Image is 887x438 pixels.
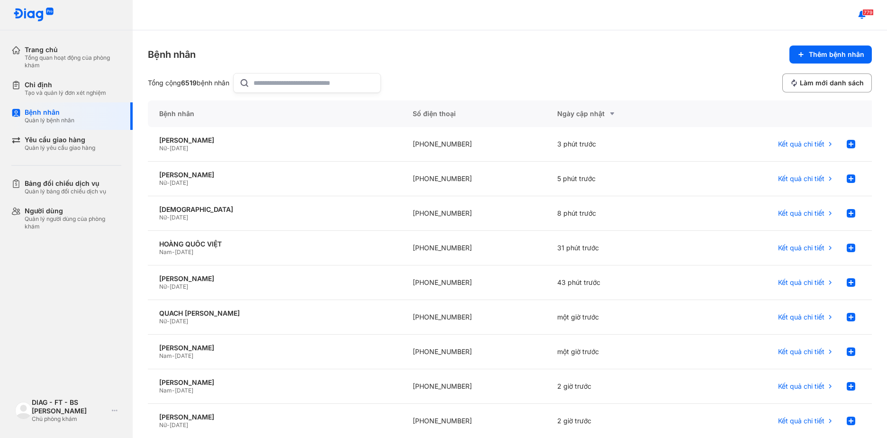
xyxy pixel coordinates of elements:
[159,214,167,221] span: Nữ
[25,207,121,215] div: Người dùng
[778,382,824,391] span: Kết quả chi tiết
[159,136,390,145] div: [PERSON_NAME]
[159,179,167,186] span: Nữ
[778,244,824,252] span: Kết quả chi tiết
[401,335,546,369] div: [PHONE_NUMBER]
[32,398,108,415] div: DIAG - FT - BS [PERSON_NAME]
[170,318,188,325] span: [DATE]
[401,196,546,231] div: [PHONE_NUMBER]
[159,248,172,255] span: Nam
[159,274,390,283] div: [PERSON_NAME]
[167,179,170,186] span: -
[159,205,390,214] div: [DEMOGRAPHIC_DATA]
[789,46,872,64] button: Thêm bệnh nhân
[15,402,32,419] img: logo
[546,369,691,404] div: 2 giờ trước
[159,309,390,318] div: QUACH [PERSON_NAME]
[401,369,546,404] div: [PHONE_NUMBER]
[170,283,188,290] span: [DATE]
[159,344,390,352] div: [PERSON_NAME]
[25,108,74,117] div: Bệnh nhân
[172,352,175,359] span: -
[159,145,167,152] span: Nữ
[778,417,824,425] span: Kết quả chi tiết
[159,318,167,325] span: Nữ
[25,215,121,230] div: Quản lý người dùng của phòng khám
[167,145,170,152] span: -
[13,8,54,22] img: logo
[778,209,824,218] span: Kết quả chi tiết
[172,248,175,255] span: -
[25,136,95,144] div: Yêu cầu giao hàng
[862,9,874,16] span: 779
[25,89,106,97] div: Tạo và quản lý đơn xét nghiệm
[778,140,824,148] span: Kết quả chi tiết
[25,179,106,188] div: Bảng đối chiếu dịch vụ
[159,421,167,429] span: Nữ
[546,265,691,300] div: 43 phút trước
[159,387,172,394] span: Nam
[25,81,106,89] div: Chỉ định
[25,46,121,54] div: Trang chủ
[175,387,193,394] span: [DATE]
[546,335,691,369] div: một giờ trước
[159,413,390,421] div: [PERSON_NAME]
[546,231,691,265] div: 31 phút trước
[401,127,546,162] div: [PHONE_NUMBER]
[782,73,872,92] button: Làm mới danh sách
[778,313,824,321] span: Kết quả chi tiết
[778,347,824,356] span: Kết quả chi tiết
[159,378,390,387] div: [PERSON_NAME]
[175,248,193,255] span: [DATE]
[159,171,390,179] div: [PERSON_NAME]
[778,278,824,287] span: Kết quả chi tiết
[25,117,74,124] div: Quản lý bệnh nhân
[809,50,864,59] span: Thêm bệnh nhân
[170,214,188,221] span: [DATE]
[159,240,390,248] div: HOÀNG QUỐC VIỆT
[159,352,172,359] span: Nam
[181,79,197,87] span: 6519
[167,283,170,290] span: -
[401,300,546,335] div: [PHONE_NUMBER]
[175,352,193,359] span: [DATE]
[557,108,679,119] div: Ngày cập nhật
[167,214,170,221] span: -
[167,421,170,429] span: -
[401,265,546,300] div: [PHONE_NUMBER]
[800,79,864,87] span: Làm mới danh sách
[159,283,167,290] span: Nữ
[25,54,121,69] div: Tổng quan hoạt động của phòng khám
[546,162,691,196] div: 5 phút trước
[778,174,824,183] span: Kết quả chi tiết
[148,100,401,127] div: Bệnh nhân
[167,318,170,325] span: -
[401,100,546,127] div: Số điện thoại
[170,145,188,152] span: [DATE]
[172,387,175,394] span: -
[546,300,691,335] div: một giờ trước
[401,162,546,196] div: [PHONE_NUMBER]
[546,196,691,231] div: 8 phút trước
[401,231,546,265] div: [PHONE_NUMBER]
[546,127,691,162] div: 3 phút trước
[148,48,196,61] div: Bệnh nhân
[148,79,229,87] div: Tổng cộng bệnh nhân
[25,188,106,195] div: Quản lý bảng đối chiếu dịch vụ
[32,415,108,423] div: Chủ phòng khám
[170,179,188,186] span: [DATE]
[25,144,95,152] div: Quản lý yêu cầu giao hàng
[170,421,188,429] span: [DATE]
